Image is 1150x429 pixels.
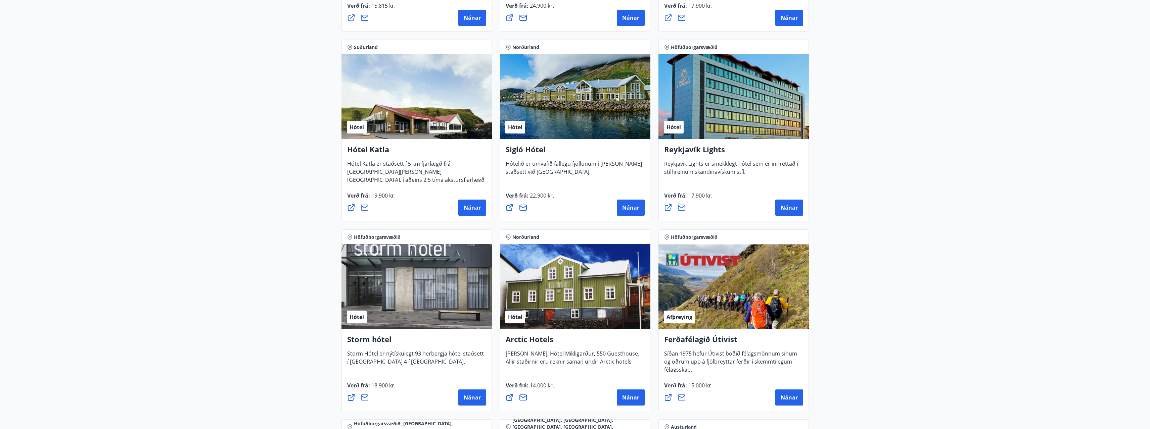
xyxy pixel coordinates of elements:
[781,394,798,401] span: Nánar
[622,394,639,401] span: Nánar
[354,234,401,240] span: Höfuðborgarsvæðið
[506,382,554,394] span: Verð frá :
[528,192,554,199] span: 22.900 kr.
[617,10,645,26] button: Nánar
[506,350,639,371] span: [PERSON_NAME], Hótel Mikligarður, 550 Guesthouse. Allir staðirnir eru reknir saman undir Arctic h...
[617,200,645,216] button: Nánar
[664,2,712,15] span: Verð frá :
[347,160,485,197] span: Hótel Katla er staðsett í 5 km fjarlægð frá [GEOGRAPHIC_DATA][PERSON_NAME][GEOGRAPHIC_DATA], í að...
[512,44,539,51] span: Norðurland
[464,204,481,211] span: Nánar
[687,2,712,9] span: 17.900 kr.
[458,389,486,406] button: Nánar
[512,234,539,240] span: Norðurland
[350,123,364,131] span: Hótel
[775,200,803,216] button: Nánar
[347,144,486,160] h4: Hótel Katla
[687,192,712,199] span: 17.900 kr.
[622,14,639,21] span: Nánar
[781,204,798,211] span: Nánar
[508,313,522,321] span: Hótel
[347,192,396,205] span: Verð frá :
[506,144,645,160] h4: Sigló Hótel
[508,123,522,131] span: Hótel
[458,10,486,26] button: Nánar
[775,10,803,26] button: Nánar
[528,382,554,389] span: 14.000 kr.
[464,394,481,401] span: Nánar
[617,389,645,406] button: Nánar
[664,350,797,379] span: Síðan 1975 hefur Útivist boðið félagsmönnum sínum og öðrum upp á fjölbreyttar ferðir í skemmtileg...
[370,382,396,389] span: 18.900 kr.
[666,123,681,131] span: Hótel
[687,382,712,389] span: 15.000 kr.
[622,204,639,211] span: Nánar
[347,2,396,15] span: Verð frá :
[370,2,396,9] span: 15.815 kr.
[775,389,803,406] button: Nánar
[506,160,642,181] span: Hótelið er umvafið fallegu fjöllunum í [PERSON_NAME] staðsett við [GEOGRAPHIC_DATA].
[350,313,364,321] span: Hótel
[458,200,486,216] button: Nánar
[347,334,486,350] h4: Storm hótel
[347,350,484,371] span: Storm Hótel er nýtískulegt 93 herbergja hótel staðsett í [GEOGRAPHIC_DATA] 4 í [GEOGRAPHIC_DATA].
[354,44,378,51] span: Suðurland
[506,334,645,350] h4: Arctic Hotels
[781,14,798,21] span: Nánar
[664,382,712,394] span: Verð frá :
[347,382,396,394] span: Verð frá :
[370,192,396,199] span: 19.900 kr.
[664,160,798,181] span: Reykjavik Lights er smekklegt hótel sem er innréttað í stílhreinum skandinavískum stíl.
[464,14,481,21] span: Nánar
[664,334,803,350] h4: Ferðafélagið Útivist
[664,192,712,205] span: Verð frá :
[506,192,554,205] span: Verð frá :
[664,144,803,160] h4: Reykjavík Lights
[671,44,718,51] span: Höfuðborgarsvæðið
[671,234,718,240] span: Höfuðborgarsvæðið
[506,2,554,15] span: Verð frá :
[666,313,692,321] span: Afþreying
[528,2,554,9] span: 24.900 kr.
